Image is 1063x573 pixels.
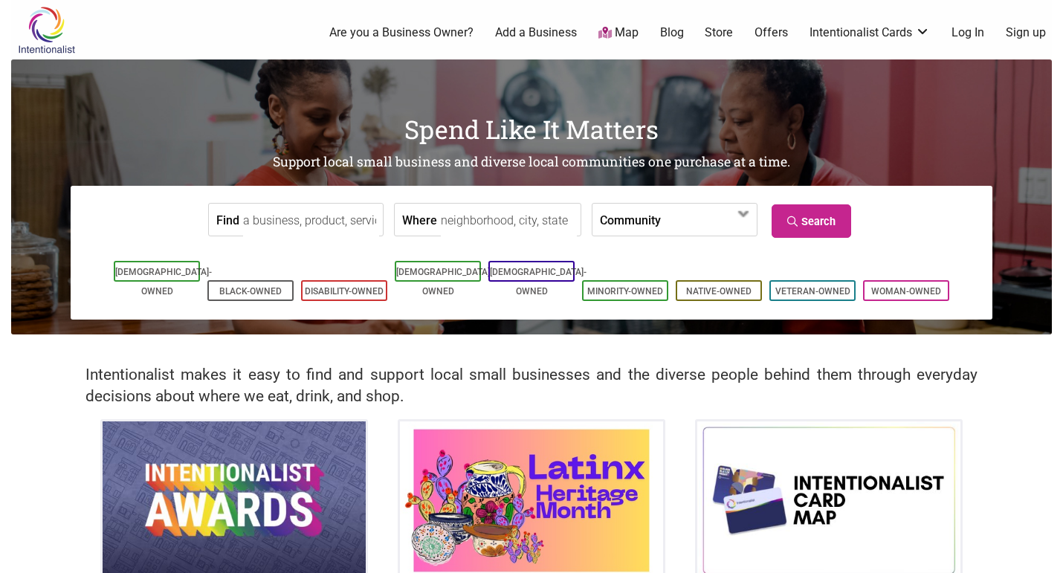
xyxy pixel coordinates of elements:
[600,204,661,236] label: Community
[115,267,212,297] a: [DEMOGRAPHIC_DATA]-Owned
[11,153,1052,172] h2: Support local small business and diverse local communities one purchase at a time.
[660,25,684,41] a: Blog
[11,111,1052,147] h1: Spend Like It Matters
[396,267,493,297] a: [DEMOGRAPHIC_DATA]-Owned
[402,204,437,236] label: Where
[871,286,941,297] a: Woman-Owned
[11,6,82,54] img: Intentionalist
[216,204,239,236] label: Find
[686,286,752,297] a: Native-Owned
[951,25,984,41] a: Log In
[305,286,384,297] a: Disability-Owned
[755,25,788,41] a: Offers
[810,25,930,41] a: Intentionalist Cards
[1006,25,1046,41] a: Sign up
[587,286,663,297] a: Minority-Owned
[775,286,850,297] a: Veteran-Owned
[329,25,474,41] a: Are you a Business Owner?
[495,25,577,41] a: Add a Business
[85,364,978,407] h2: Intentionalist makes it easy to find and support local small businesses and the diverse people be...
[598,25,639,42] a: Map
[219,286,282,297] a: Black-Owned
[441,204,577,237] input: neighborhood, city, state
[243,204,379,237] input: a business, product, service
[705,25,733,41] a: Store
[772,204,851,238] a: Search
[490,267,587,297] a: [DEMOGRAPHIC_DATA]-Owned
